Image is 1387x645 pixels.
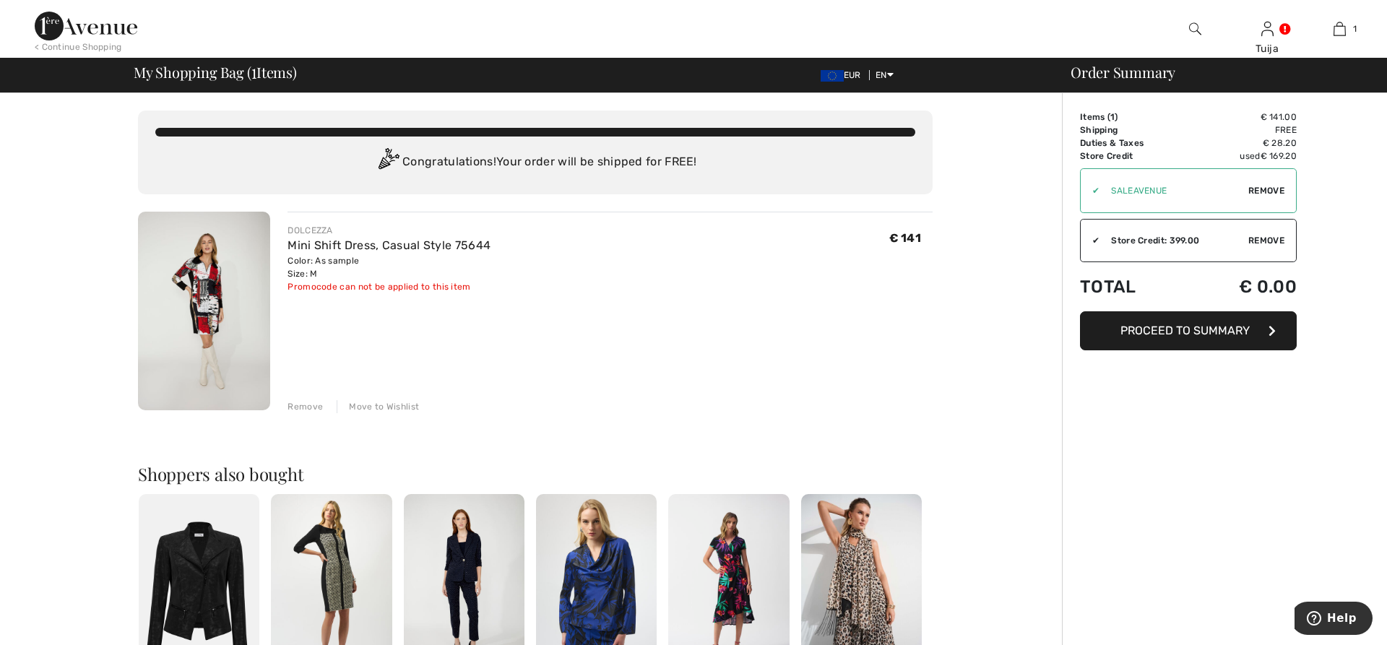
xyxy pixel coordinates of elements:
[1261,151,1297,161] span: € 169.20
[251,61,256,80] span: 1
[1099,234,1248,247] div: Store Credit: 399.00
[876,70,894,80] span: EN
[1248,184,1284,197] span: Remove
[288,224,491,237] div: DOLCEZZA
[1193,124,1297,137] td: Free
[1261,22,1274,35] a: Sign In
[1081,184,1099,197] div: ✔
[889,231,922,245] span: € 141
[1053,65,1378,79] div: Order Summary
[155,148,915,177] div: Congratulations! Your order will be shipped for FREE!
[1232,41,1302,56] div: Tuija
[1193,150,1297,163] td: used
[1080,262,1193,311] td: Total
[1295,602,1373,638] iframe: Opens a widget where you can find more information
[1080,150,1193,163] td: Store Credit
[1080,137,1193,150] td: Duties & Taxes
[1120,324,1250,337] span: Proceed to Summary
[288,400,323,413] div: Remove
[1261,20,1274,38] img: My Info
[288,254,491,280] div: Color: As sample Size: M
[1189,20,1201,38] img: search the website
[337,400,419,413] div: Move to Wishlist
[138,212,270,410] img: Mini Shift Dress, Casual Style 75644
[1193,262,1297,311] td: € 0.00
[1099,169,1248,212] input: Promo code
[288,280,491,293] div: Promocode can not be applied to this item
[1081,234,1099,247] div: ✔
[1334,20,1346,38] img: My Bag
[1353,22,1357,35] span: 1
[1080,124,1193,137] td: Shipping
[1080,311,1297,350] button: Proceed to Summary
[1193,111,1297,124] td: € 141.00
[35,40,122,53] div: < Continue Shopping
[1304,20,1375,38] a: 1
[134,65,297,79] span: My Shopping Bag ( Items)
[373,148,402,177] img: Congratulation2.svg
[1248,234,1284,247] span: Remove
[138,465,933,482] h2: Shoppers also bought
[821,70,844,82] img: Euro
[1080,111,1193,124] td: Items ( )
[35,12,137,40] img: 1ère Avenue
[821,70,867,80] span: EUR
[288,238,491,252] a: Mini Shift Dress, Casual Style 75644
[1193,137,1297,150] td: € 28.20
[1110,112,1115,122] span: 1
